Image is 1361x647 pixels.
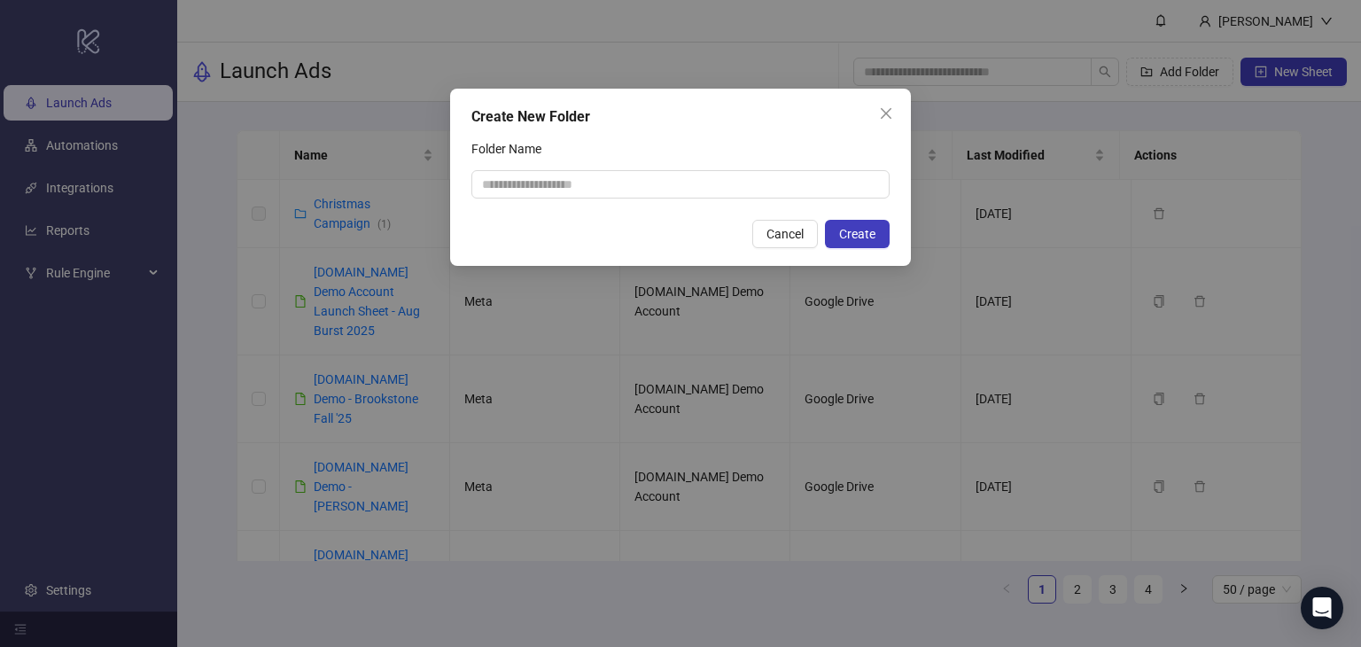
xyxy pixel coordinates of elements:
label: Folder Name [471,135,553,163]
span: close [879,106,893,121]
button: Create [825,220,890,248]
button: Cancel [752,220,818,248]
button: Close [872,99,900,128]
span: Cancel [766,227,804,241]
span: Create [839,227,875,241]
input: Folder Name [471,170,890,199]
div: Open Intercom Messenger [1301,587,1343,629]
div: Create New Folder [471,106,890,128]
